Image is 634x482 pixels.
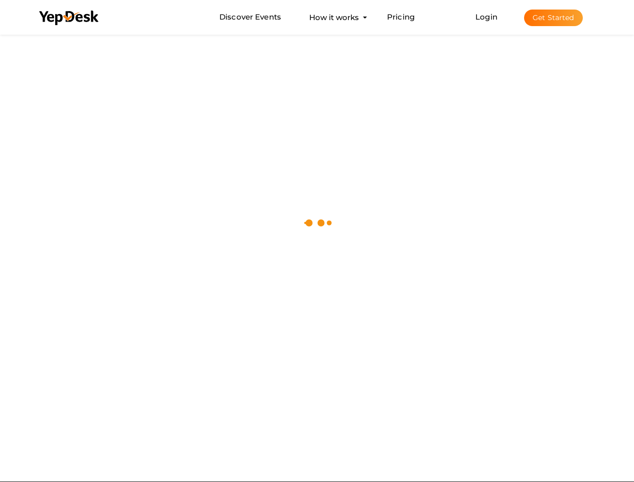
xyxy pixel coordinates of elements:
img: loading.svg [300,205,335,240]
a: Login [475,12,497,22]
button: How it works [306,8,362,27]
a: Discover Events [219,8,281,27]
a: Pricing [387,8,415,27]
button: Get Started [524,10,583,26]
